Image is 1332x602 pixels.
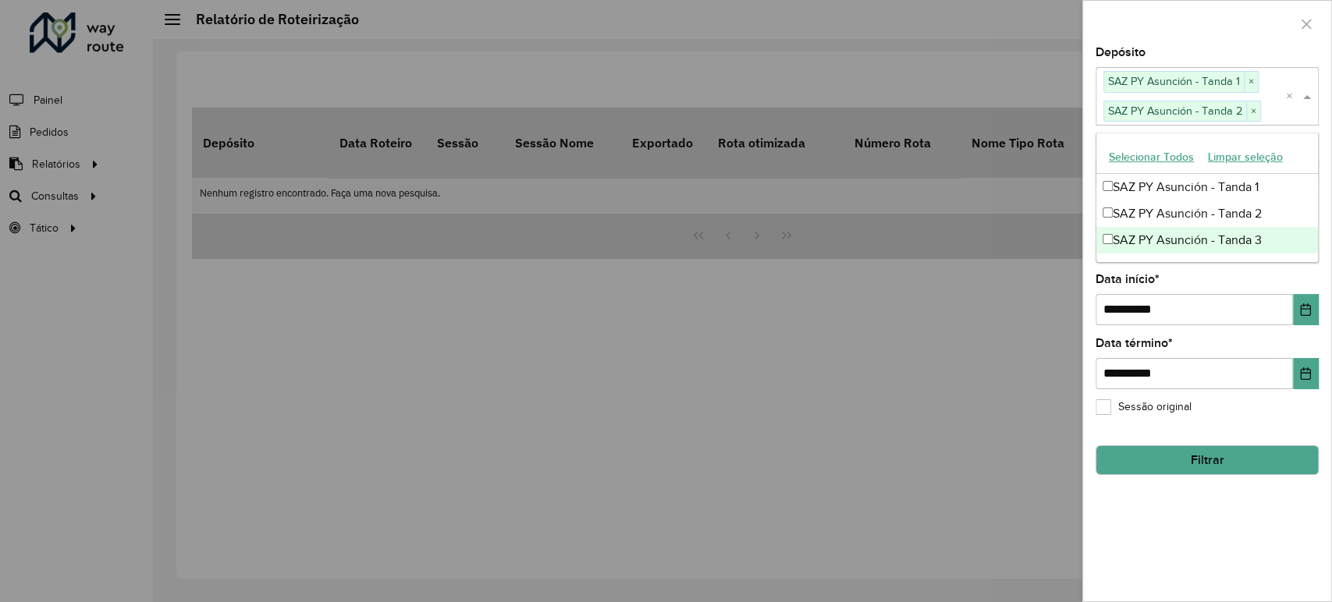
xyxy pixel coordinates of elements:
[1293,294,1319,325] button: Choose Date
[1096,270,1160,289] label: Data início
[1104,101,1246,120] span: SAZ PY Asunción - Tanda 2
[1286,87,1299,106] span: Clear all
[1096,43,1146,62] label: Depósito
[1096,398,1192,415] label: Sessão original
[1096,227,1318,253] div: SAZ PY Asunción - Tanda 3
[1096,334,1173,352] label: Data término
[1246,102,1260,121] span: ×
[1244,73,1258,91] span: ×
[1096,133,1319,263] ng-dropdown-panel: Options list
[1096,445,1319,475] button: Filtrar
[1104,72,1244,90] span: SAZ PY Asunción - Tanda 1
[1096,200,1318,227] div: SAZ PY Asunción - Tanda 2
[1102,145,1201,169] button: Selecionar Todos
[1293,358,1319,389] button: Choose Date
[1201,145,1290,169] button: Limpar seleção
[1096,174,1318,200] div: SAZ PY Asunción - Tanda 1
